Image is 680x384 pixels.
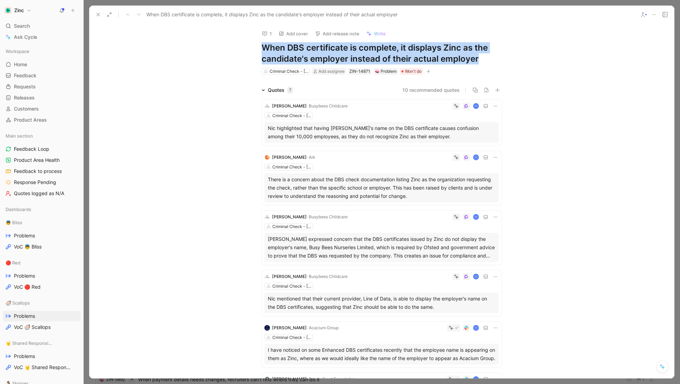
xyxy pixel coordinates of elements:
[3,351,80,361] a: Problems
[374,68,398,75] div: 🧠Problem
[268,295,495,311] div: Nic mentioned that their current provider, Line of Data, is able to display the employer's name o...
[272,214,307,219] span: [PERSON_NAME]
[375,69,379,73] img: 🧠
[3,21,80,31] div: Search
[3,81,80,92] a: Requests
[5,7,11,14] img: Zinc
[272,376,307,382] span: [PERSON_NAME]
[6,132,33,139] span: Main section
[3,217,80,252] div: 👼 BlissProblemsVoC 👼 Bliss
[3,115,80,125] a: Product Areas
[3,6,33,15] button: ZincZinc
[259,86,296,94] div: Quotes7
[3,362,80,373] a: VoC 🤘 Shared Responsibility
[307,214,348,219] span: · Busybees Childcare
[14,61,27,68] span: Home
[3,322,80,332] a: VoC 🦪 Scallops
[264,103,270,109] img: logo
[307,103,348,108] span: · Busybees Childcare
[3,59,80,70] a: Home
[474,274,478,279] img: avatar
[3,166,80,176] a: Feedback to process
[3,338,80,373] div: 🤘 Shared ResponsibilityProblemsVoC 🤘 Shared Responsibility
[3,298,80,332] div: 🦪 ScallopsProblemsVoC 🦪 Scallops
[3,338,80,348] div: 🤘 Shared Responsibility
[14,7,24,14] h1: Zinc
[268,175,495,200] div: There is a concern about the DBS check documentation listing Zinc as the organization requesting ...
[307,155,315,160] span: · Ark
[3,46,80,56] div: Workspace
[307,325,339,330] span: · Acacium Group
[268,346,495,363] div: I have noticed on some Enhanced DBS certificates recently that the employee name is appearing on ...
[268,124,495,141] div: Nic highlighted that having [PERSON_NAME]'s name on the DBS certificate causes confusion among th...
[3,282,80,292] a: VoC 🔴 Red
[3,131,80,199] div: Main sectionFeedback LoopProduct Area HealthFeedback to processResponse PendingQuotes logged as N/A
[14,324,51,331] span: VoC 🦪 Scallops
[375,68,397,75] div: Problem
[275,29,311,38] button: Add cover
[14,105,39,112] span: Customers
[374,30,386,37] span: Write
[3,70,80,81] a: Feedback
[259,29,275,38] button: 1
[14,232,35,239] span: Problems
[400,68,423,75] div: Won't do
[264,376,270,382] img: logo
[3,144,80,154] a: Feedback Loop
[6,206,31,213] span: Dashboards
[14,33,37,41] span: Ask Cycle
[14,157,60,164] span: Product Area Health
[3,258,80,268] div: 🔴 Red
[312,29,363,38] button: Add release note
[272,103,307,108] span: [PERSON_NAME]
[3,258,80,292] div: 🔴 RedProblemsVoC 🔴 Red
[264,155,270,160] img: logo
[474,377,478,381] img: avatar
[272,283,311,290] div: Criminal Check - [GEOGRAPHIC_DATA] & Wales (DBS)
[307,274,348,279] span: · Busybees Childcare
[14,353,35,360] span: Problems
[14,283,41,290] span: VoC 🔴 Red
[14,22,30,30] span: Search
[474,155,478,159] img: avatar
[272,274,307,279] span: [PERSON_NAME]
[14,116,47,123] span: Product Areas
[14,83,36,90] span: Requests
[270,68,308,75] div: Criminal Check - [GEOGRAPHIC_DATA] & Wales (DBS)
[349,68,370,75] div: ZIN-14871
[14,94,35,101] span: Releases
[262,42,502,64] h1: When DBS certificate is complete, it displays Zinc as the candidate's employer instead of their a...
[272,325,307,330] span: [PERSON_NAME]
[264,325,270,331] img: logo
[3,204,80,217] div: Dashboards
[6,299,30,306] span: 🦪 Scallops
[14,168,62,175] span: Feedback to process
[3,230,80,241] a: Problems
[6,259,20,266] span: 🔴 Red
[3,155,80,165] a: Product Area Health
[6,340,53,347] span: 🤘 Shared Responsibility
[307,376,356,382] span: · Prior's Court Foundation
[3,32,80,42] a: Ask Cycle
[6,48,29,55] span: Workspace
[14,72,36,79] span: Feedback
[264,274,270,279] img: logo
[14,243,42,250] span: VoC 👼 Bliss
[14,179,56,186] span: Response Pending
[14,313,35,320] span: Problems
[14,146,49,152] span: Feedback Loop
[318,69,345,74] span: Add assignee
[264,214,270,220] img: logo
[474,325,478,330] img: avatar
[3,188,80,199] a: Quotes logged as N/A
[3,204,80,215] div: Dashboards
[405,68,422,75] span: Won't do
[3,177,80,187] a: Response Pending
[474,215,478,219] img: avatar
[287,87,293,94] div: 7
[474,104,478,108] img: avatar
[3,104,80,114] a: Customers
[272,164,311,171] div: Criminal Check - [GEOGRAPHIC_DATA] & Wales (DBS)
[14,364,72,371] span: VoC 🤘 Shared Responsibility
[3,311,80,321] a: Problems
